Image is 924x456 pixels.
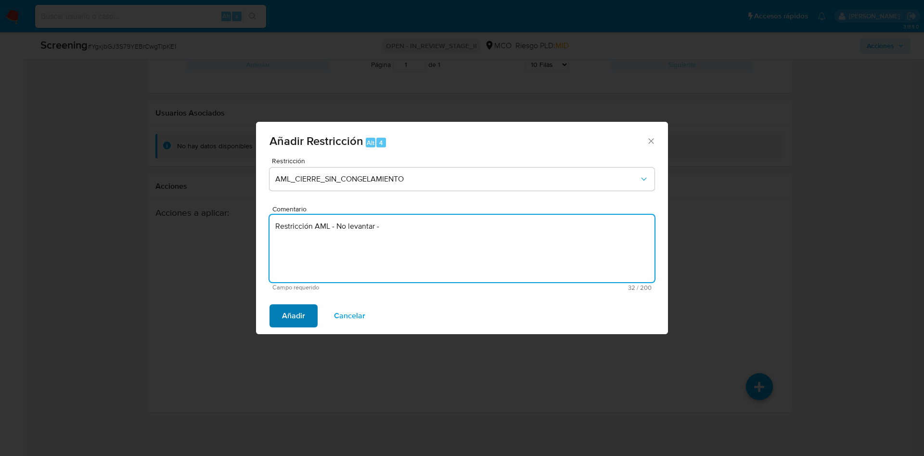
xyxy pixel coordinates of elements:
[269,304,318,327] button: Añadir
[646,136,655,145] button: Cerrar ventana
[269,132,363,149] span: Añadir Restricción
[269,215,654,282] textarea: Restricción AML - No levantar -
[269,168,654,191] button: Restriction
[379,138,383,147] span: 4
[272,284,462,291] span: Campo requerido
[462,285,652,291] span: Máximo 200 caracteres
[282,305,305,326] span: Añadir
[275,174,639,184] span: AML_CIERRE_SIN_CONGELAMIENTO
[321,304,378,327] button: Cancelar
[367,138,374,147] span: Alt
[272,206,657,213] span: Comentario
[334,305,365,326] span: Cancelar
[272,157,657,164] span: Restricción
